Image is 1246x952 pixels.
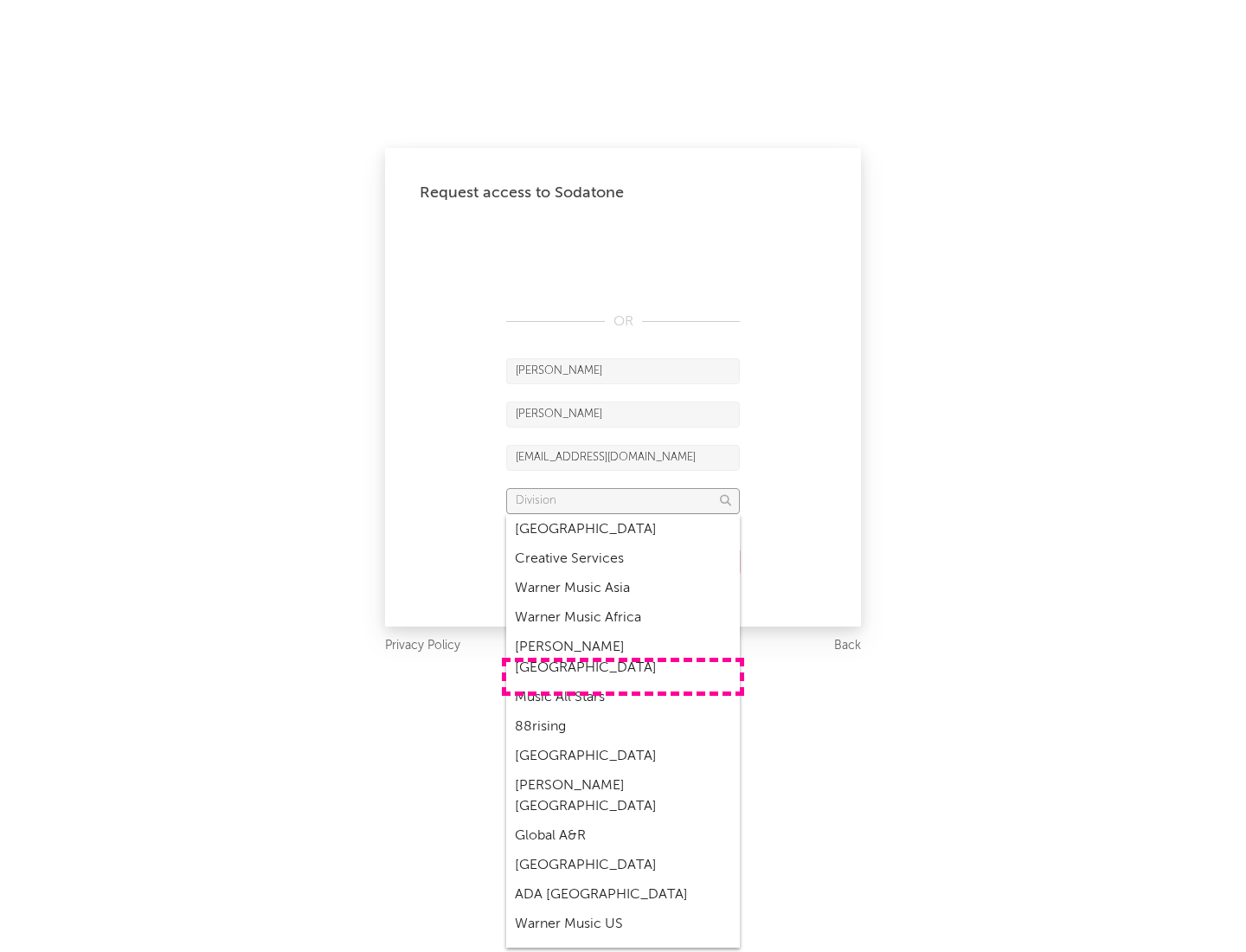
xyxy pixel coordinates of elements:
[506,358,740,384] input: First Name
[506,712,740,742] div: 88rising
[834,635,861,657] a: Back
[506,851,740,880] div: [GEOGRAPHIC_DATA]
[506,574,740,603] div: Warner Music Asia
[506,633,740,683] div: [PERSON_NAME] [GEOGRAPHIC_DATA]
[506,402,740,428] input: Last Name
[506,821,740,851] div: Global A&R
[506,312,740,332] div: OR
[506,771,740,821] div: [PERSON_NAME] [GEOGRAPHIC_DATA]
[506,445,740,471] input: Email
[506,515,740,544] div: [GEOGRAPHIC_DATA]
[506,742,740,771] div: [GEOGRAPHIC_DATA]
[506,683,740,712] div: Music All Stars
[420,183,826,203] div: Request access to Sodatone
[506,488,740,514] input: Division
[506,603,740,633] div: Warner Music Africa
[506,910,740,939] div: Warner Music US
[506,880,740,910] div: ADA [GEOGRAPHIC_DATA]
[506,544,740,574] div: Creative Services
[385,635,460,657] a: Privacy Policy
